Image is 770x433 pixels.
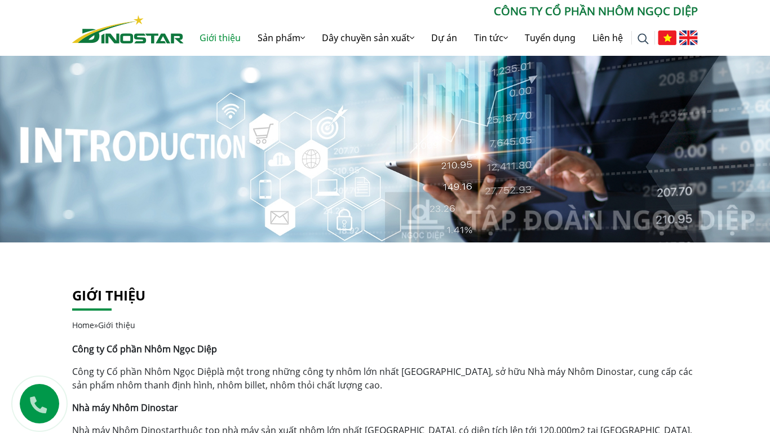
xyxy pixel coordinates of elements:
[313,20,423,56] a: Dây chuyền sản xuất
[516,20,584,56] a: Tuyển dụng
[72,286,145,304] a: Giới thiệu
[72,320,94,330] a: Home
[249,20,313,56] a: Sản phẩm
[584,20,631,56] a: Liên hệ
[72,401,178,414] strong: Nhà máy Nhôm Dinostar
[679,30,698,45] img: English
[191,20,249,56] a: Giới thiệu
[658,30,676,45] img: Tiếng Việt
[98,320,135,330] span: Giới thiệu
[466,20,516,56] a: Tin tức
[423,20,466,56] a: Dự án
[72,343,217,355] strong: Công ty Cổ phần Nhôm Ngọc Diệp
[184,3,698,20] p: CÔNG TY CỔ PHẦN NHÔM NGỌC DIỆP
[72,365,698,392] p: là một trong những công ty nhôm lớn nhất [GEOGRAPHIC_DATA], sở hữu Nhà máy Nhôm Dinostar, cung cấ...
[72,320,135,330] span: »
[72,15,184,43] img: Nhôm Dinostar
[638,33,649,45] img: search
[72,365,217,378] a: Công ty Cổ phần Nhôm Ngọc Diệp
